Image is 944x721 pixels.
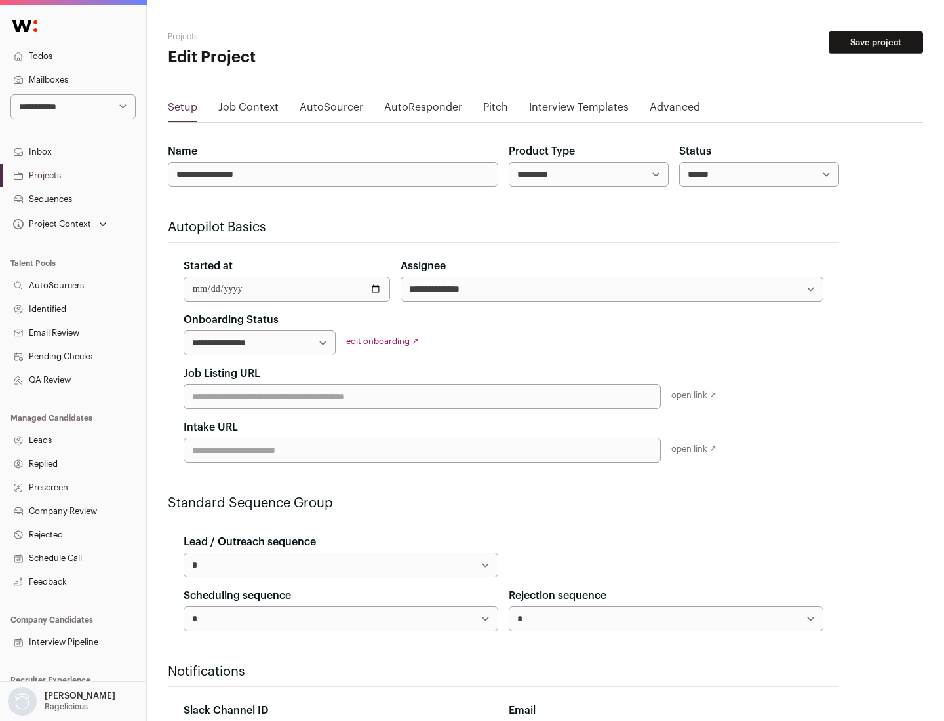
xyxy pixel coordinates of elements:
[168,218,839,237] h2: Autopilot Basics
[10,215,109,233] button: Open dropdown
[218,100,279,121] a: Job Context
[509,588,606,604] label: Rejection sequence
[168,494,839,513] h2: Standard Sequence Group
[483,100,508,121] a: Pitch
[168,47,420,68] h1: Edit Project
[384,100,462,121] a: AutoResponder
[168,31,420,42] h2: Projects
[184,258,233,274] label: Started at
[168,100,197,121] a: Setup
[184,366,260,381] label: Job Listing URL
[829,31,923,54] button: Save project
[45,691,115,701] p: [PERSON_NAME]
[184,588,291,604] label: Scheduling sequence
[184,703,268,718] label: Slack Channel ID
[8,687,37,716] img: nopic.png
[509,144,575,159] label: Product Type
[509,703,823,718] div: Email
[10,219,91,229] div: Project Context
[5,13,45,39] img: Wellfound
[529,100,629,121] a: Interview Templates
[45,701,88,712] p: Bagelicious
[300,100,363,121] a: AutoSourcer
[5,687,118,716] button: Open dropdown
[401,258,446,274] label: Assignee
[184,534,316,550] label: Lead / Outreach sequence
[168,663,839,681] h2: Notifications
[168,144,197,159] label: Name
[679,144,711,159] label: Status
[184,312,279,328] label: Onboarding Status
[650,100,700,121] a: Advanced
[184,419,238,435] label: Intake URL
[346,337,419,345] a: edit onboarding ↗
